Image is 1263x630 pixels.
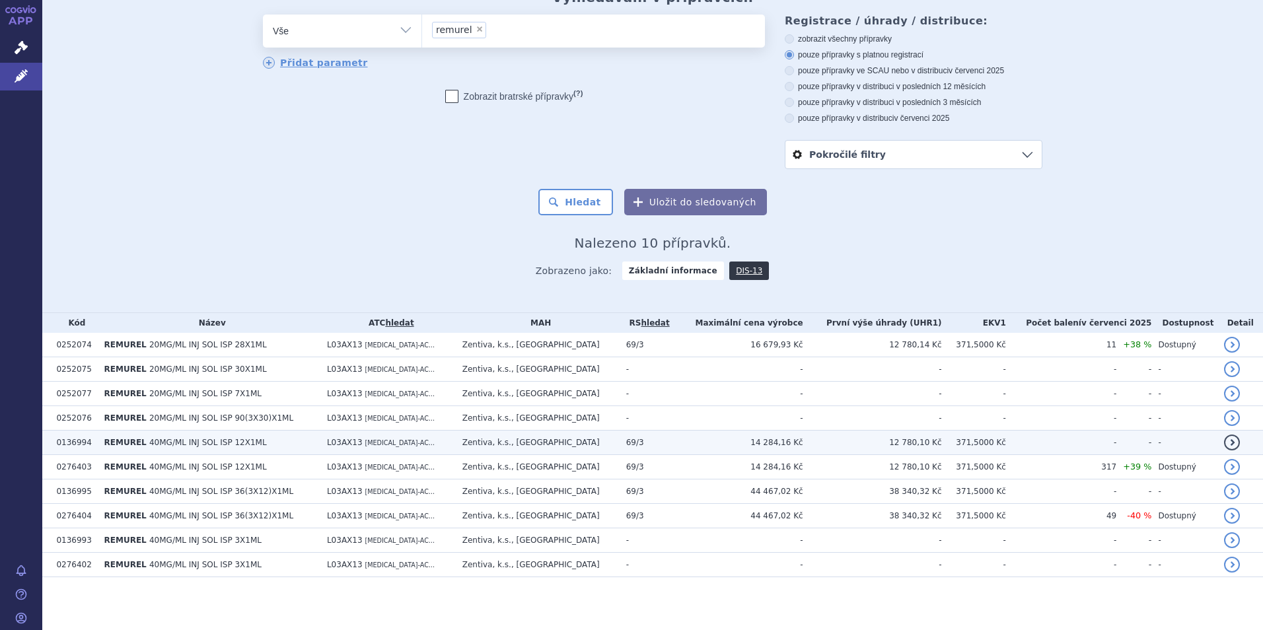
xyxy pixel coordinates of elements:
span: v červenci 2025 [949,66,1004,75]
span: REMUREL [104,340,147,349]
span: 40MG/ML INJ SOL ISP 12X1ML [149,462,267,472]
td: 49 [1006,504,1116,528]
td: 0252076 [50,406,97,431]
th: Název [98,313,320,333]
span: L03AX13 [327,462,363,472]
span: REMUREL [104,511,147,520]
td: - [620,357,673,382]
button: Hledat [538,189,613,215]
span: REMUREL [104,560,147,569]
a: Pokročilé filtry [785,141,1042,168]
label: pouze přípravky v distribuci [785,113,1042,123]
span: remurel [436,25,472,34]
strong: Základní informace [622,262,724,280]
a: detail [1224,361,1240,377]
td: - [1006,528,1116,553]
span: L03AX13 [327,560,363,569]
span: [MEDICAL_DATA]-AC... [365,561,435,569]
a: detail [1224,557,1240,573]
span: Zobrazeno jako: [536,262,612,280]
td: 12 780,14 Kč [803,333,942,357]
td: - [1116,357,1151,382]
span: [MEDICAL_DATA]-AC... [365,341,435,349]
td: 16 679,93 Kč [673,333,803,357]
a: detail [1224,337,1240,353]
span: -40 % [1127,510,1151,520]
span: REMUREL [104,487,147,496]
a: DIS-13 [729,262,769,280]
td: Zentiva, k.s., [GEOGRAPHIC_DATA] [456,431,620,455]
span: [MEDICAL_DATA]-AC... [365,488,435,495]
span: 40MG/ML INJ SOL ISP 36(3X12)X1ML [149,511,293,520]
button: Uložit do sledovaných [624,189,767,215]
span: 69/3 [626,462,644,472]
span: +39 % [1123,462,1151,472]
td: 44 467,02 Kč [673,504,803,528]
th: První výše úhrady (UHR1) [803,313,942,333]
td: Dostupný [1151,455,1217,479]
td: Dostupný [1151,504,1217,528]
span: L03AX13 [327,511,363,520]
span: L03AX13 [327,365,363,374]
td: - [1006,431,1116,455]
td: - [1151,406,1217,431]
a: hledat [641,318,669,328]
td: - [1116,406,1151,431]
span: 69/3 [626,340,644,349]
span: 69/3 [626,438,644,447]
td: - [620,382,673,406]
td: - [803,406,942,431]
td: 371,5000 Kč [942,431,1006,455]
td: 371,5000 Kč [942,333,1006,357]
a: detail [1224,386,1240,402]
td: - [1006,553,1116,577]
td: Zentiva, k.s., [GEOGRAPHIC_DATA] [456,528,620,553]
label: pouze přípravky v distribuci v posledních 3 měsících [785,97,1042,108]
th: EKV1 [942,313,1006,333]
td: - [1116,431,1151,455]
td: - [942,553,1006,577]
td: - [942,382,1006,406]
label: Zobrazit bratrské přípravky [445,90,583,103]
td: 0252077 [50,382,97,406]
span: Nalezeno 10 přípravků. [575,235,731,251]
td: 371,5000 Kč [942,455,1006,479]
label: pouze přípravky s platnou registrací [785,50,1042,60]
td: 0252074 [50,333,97,357]
td: 14 284,16 Kč [673,455,803,479]
td: 44 467,02 Kč [673,479,803,504]
a: hledat [385,318,414,328]
td: - [673,553,803,577]
td: 11 [1006,333,1116,357]
td: 38 340,32 Kč [803,504,942,528]
td: 0276402 [50,553,97,577]
td: - [1151,479,1217,504]
th: Počet balení [1006,313,1152,333]
input: remurel [490,21,497,38]
td: 0252075 [50,357,97,382]
td: - [1151,553,1217,577]
a: detail [1224,508,1240,524]
td: - [942,357,1006,382]
td: - [1006,479,1116,504]
td: 0276403 [50,455,97,479]
td: - [620,528,673,553]
span: 20MG/ML INJ SOL ISP 28X1ML [149,340,267,349]
label: zobrazit všechny přípravky [785,34,1042,44]
span: REMUREL [104,462,147,472]
td: - [1151,528,1217,553]
th: MAH [456,313,620,333]
td: 0136995 [50,479,97,504]
td: 371,5000 Kč [942,504,1006,528]
span: 69/3 [626,487,644,496]
td: 317 [1006,455,1116,479]
span: REMUREL [104,536,147,545]
span: [MEDICAL_DATA]-AC... [365,464,435,471]
a: detail [1224,459,1240,475]
span: [MEDICAL_DATA]-AC... [365,366,435,373]
a: detail [1224,410,1240,426]
span: [MEDICAL_DATA]-AC... [365,390,435,398]
td: - [803,528,942,553]
h3: Registrace / úhrady / distribuce: [785,15,1042,27]
td: Zentiva, k.s., [GEOGRAPHIC_DATA] [456,504,620,528]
